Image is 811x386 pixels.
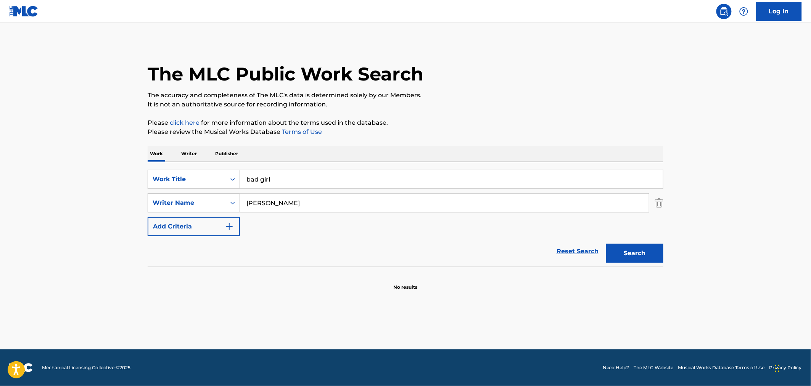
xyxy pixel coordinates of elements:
[394,275,418,291] p: No results
[148,100,663,109] p: It is not an authoritative source for recording information.
[739,7,748,16] img: help
[148,127,663,137] p: Please review the Musical Works Database
[775,357,780,380] div: Drag
[170,119,200,126] a: click here
[756,2,802,21] a: Log In
[280,128,322,135] a: Terms of Use
[148,118,663,127] p: Please for more information about the terms used in the database.
[225,222,234,231] img: 9d2ae6d4665cec9f34b9.svg
[9,6,39,17] img: MLC Logo
[148,217,240,236] button: Add Criteria
[606,244,663,263] button: Search
[148,63,423,85] h1: The MLC Public Work Search
[719,7,729,16] img: search
[153,175,221,184] div: Work Title
[148,146,165,162] p: Work
[213,146,240,162] p: Publisher
[148,91,663,100] p: The accuracy and completeness of The MLC's data is determined solely by our Members.
[148,170,663,267] form: Search Form
[655,193,663,212] img: Delete Criterion
[716,4,732,19] a: Public Search
[678,364,765,371] a: Musical Works Database Terms of Use
[9,363,33,372] img: logo
[42,364,130,371] span: Mechanical Licensing Collective © 2025
[769,364,802,371] a: Privacy Policy
[773,349,811,386] iframe: Chat Widget
[736,4,751,19] div: Help
[553,243,602,260] a: Reset Search
[179,146,199,162] p: Writer
[634,364,674,371] a: The MLC Website
[603,364,629,371] a: Need Help?
[153,198,221,207] div: Writer Name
